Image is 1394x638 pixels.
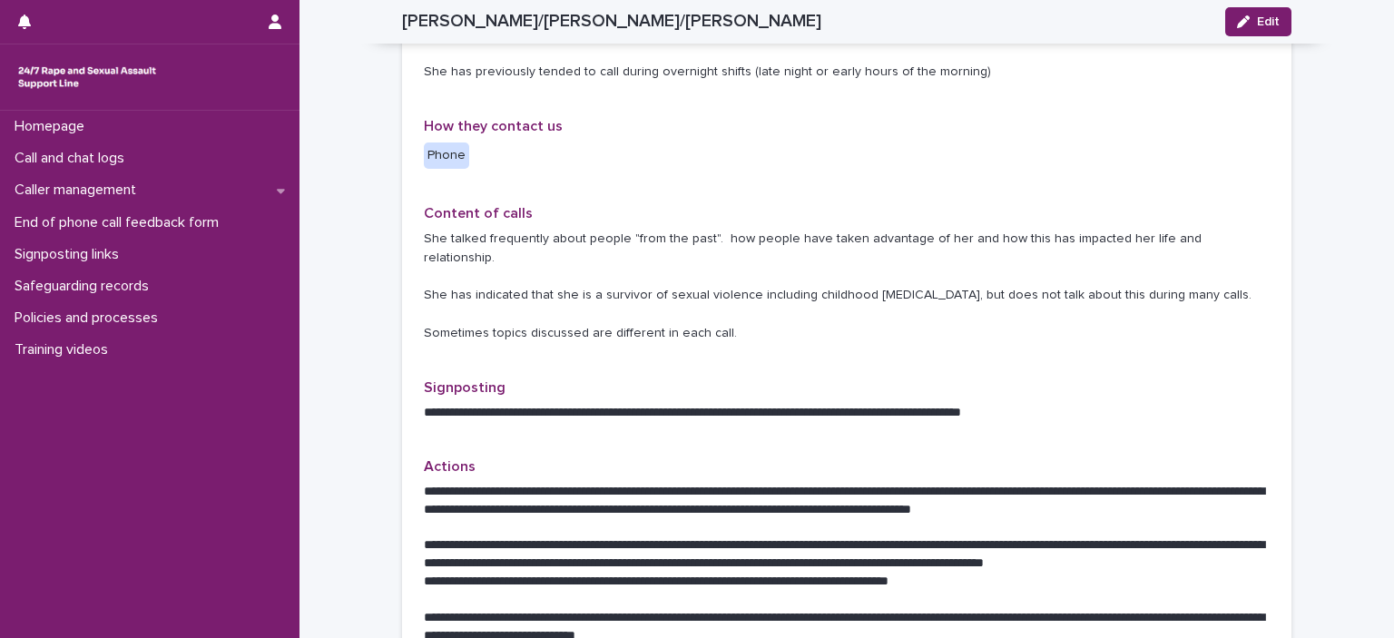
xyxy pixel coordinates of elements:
[15,59,160,95] img: rhQMoQhaT3yELyF149Cw
[7,246,133,263] p: Signposting links
[424,380,506,395] span: Signposting
[7,278,163,295] p: Safeguarding records
[7,214,233,231] p: End of phone call feedback form
[7,341,123,358] p: Training videos
[1257,15,1280,28] span: Edit
[402,11,821,32] h2: [PERSON_NAME]/[PERSON_NAME]/[PERSON_NAME]
[424,459,476,474] span: Actions
[424,142,469,169] div: Phone
[424,230,1270,343] p: She talked frequently about people "from the past". how people have taken advantage of her and ho...
[424,206,533,221] span: Content of calls
[7,182,151,199] p: Caller management
[7,150,139,167] p: Call and chat logs
[7,309,172,327] p: Policies and processes
[7,118,99,135] p: Homepage
[424,119,563,133] span: How they contact us
[1225,7,1291,36] button: Edit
